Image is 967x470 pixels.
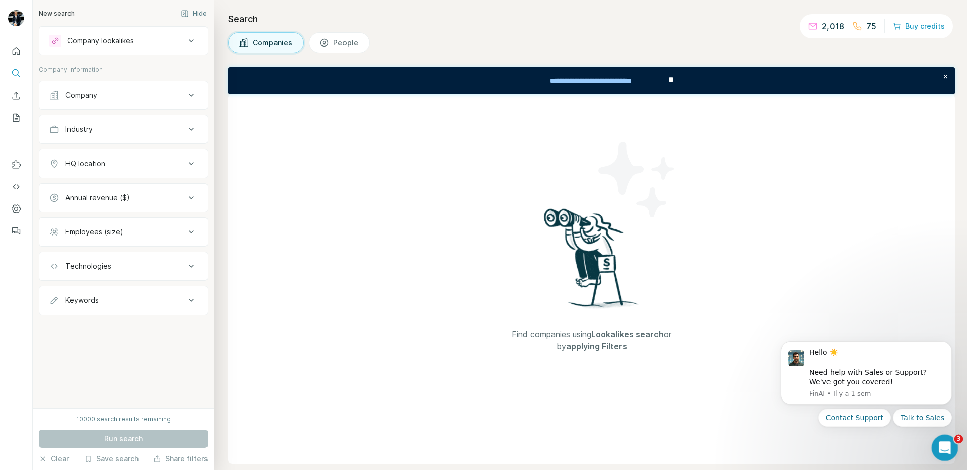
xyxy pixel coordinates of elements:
h4: Search [228,12,955,26]
button: Save search [84,454,139,464]
div: Company lookalikes [67,36,134,46]
button: Quick start [8,42,24,60]
button: Use Surfe API [8,178,24,196]
p: Company information [39,65,208,74]
iframe: Intercom notifications message [766,329,967,465]
iframe: Intercom live chat [932,435,958,461]
button: Dashboard [8,200,24,218]
div: Industry [65,124,93,134]
span: Find companies using or by [501,328,682,352]
button: My lists [8,109,24,127]
p: 2,018 [822,20,844,32]
span: People [333,38,359,48]
button: Technologies [39,254,208,278]
div: Annual revenue ($) [65,193,130,203]
span: applying Filters [566,341,627,351]
div: New search [39,9,75,18]
span: 3 [954,435,963,444]
div: Technologies [65,261,111,271]
img: Avatar [8,10,24,26]
div: Company [65,90,97,100]
button: Company lookalikes [39,29,208,53]
img: Surfe Illustration - Woman searching with binoculars [539,206,644,318]
button: Feedback [8,222,24,240]
button: Annual revenue ($) [39,186,208,210]
button: Company [39,83,208,107]
button: HQ location [39,151,208,176]
div: HQ location [65,159,105,169]
img: Surfe Illustration - Stars [592,134,682,225]
p: 75 [866,20,876,32]
button: Clear [39,454,69,464]
span: Companies [253,38,293,48]
button: Keywords [39,288,208,312]
button: Use Surfe on LinkedIn [8,155,24,174]
button: Search [8,64,24,83]
div: Keywords [65,295,99,305]
div: Employees (size) [65,227,123,237]
button: Enrich CSV [8,87,24,105]
button: Share filters [153,454,208,464]
div: 10000 search results remaining [76,415,171,424]
button: Hide [174,6,214,21]
button: Buy credits [893,19,945,33]
button: Industry [39,117,208,141]
button: Employees (size) [39,220,208,244]
span: Lookalikes search [591,329,664,339]
iframe: Banner [228,67,955,94]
